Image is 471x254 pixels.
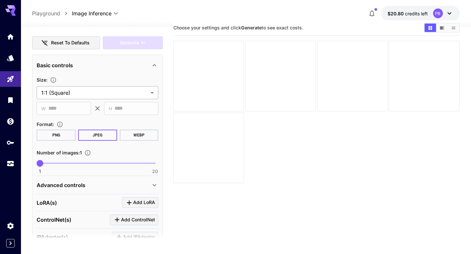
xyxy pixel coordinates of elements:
[120,130,159,141] button: WEBP
[32,9,72,17] nav: breadcrumb
[37,121,54,127] span: Format :
[18,38,23,43] img: tab_domain_overview_orange.svg
[37,57,158,73] div: Basic controls
[133,198,155,207] span: Add LoRA
[65,38,70,43] img: tab_keywords_by_traffic_grey.svg
[433,8,443,18] div: PB
[54,121,66,128] button: Choose the file format for the output image.
[41,89,148,97] span: 1:1 (Square)
[37,181,85,189] p: Advanced controls
[37,77,47,83] span: Size :
[82,150,94,156] button: Specify how many images to generate in a single request. Each image generation will be charged se...
[37,216,71,224] p: ControlNet(s)
[32,36,100,50] button: Reset to defaults
[18,10,32,16] div: v 4.0.25
[37,130,76,141] button: PNG
[7,160,14,168] div: Usage
[7,33,14,41] div: Home
[37,177,158,193] div: Advanced controls
[25,39,59,43] div: Domain Overview
[381,6,460,21] button: $20.7971PB
[7,222,14,230] div: Settings
[32,9,60,17] a: Playground
[436,24,448,32] button: Show images in video view
[78,130,117,141] button: JPEG
[37,199,57,207] p: LoRA(s)
[7,117,14,125] div: Wallet
[72,9,112,17] span: Image Inference
[7,54,14,62] div: Models
[7,96,14,104] div: Library
[7,138,14,147] div: API Keys
[152,168,158,175] span: 20
[121,216,155,224] span: Add ControlNet
[110,214,158,225] button: Click to add ControlNet
[122,197,158,208] button: Click to add LoRA
[10,17,16,22] img: website_grey.svg
[388,11,405,16] span: $20.80
[37,61,73,69] p: Basic controls
[39,168,41,175] span: 1
[10,10,16,16] img: logo_orange.svg
[47,77,59,83] button: Adjust the dimensions of the generated image by specifying its width and height in pixels, or sel...
[425,24,436,32] button: Show images in grid view
[109,105,112,112] span: H
[6,239,15,247] button: Expand sidebar
[37,150,82,155] span: Number of images : 1
[241,25,262,30] b: Generate
[72,39,110,43] div: Keywords by Traffic
[173,25,303,30] span: Choose your settings and click to see exact costs.
[41,105,46,112] span: W
[424,23,460,33] div: Show images in grid viewShow images in video viewShow images in list view
[7,75,14,83] div: Playground
[448,24,459,32] button: Show images in list view
[405,11,428,16] span: credits left
[388,10,428,17] div: $20.7971
[17,17,46,22] div: Domain: [URL]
